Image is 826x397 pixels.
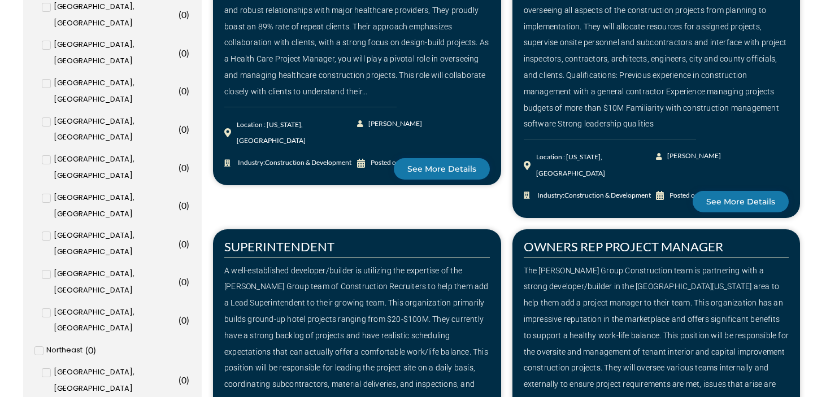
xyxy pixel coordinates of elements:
span: [GEOGRAPHIC_DATA], [GEOGRAPHIC_DATA] [54,304,176,337]
a: See More Details [394,158,490,180]
span: ) [186,9,189,20]
span: ( [179,276,181,287]
span: ) [186,276,189,287]
span: 0 [181,315,186,325]
span: ) [186,47,189,58]
span: ) [186,374,189,385]
span: ( [179,124,181,134]
span: [GEOGRAPHIC_DATA], [GEOGRAPHIC_DATA] [54,114,176,146]
div: Location : [US_STATE], [GEOGRAPHIC_DATA] [237,117,357,150]
span: See More Details [706,198,775,206]
span: ) [186,124,189,134]
span: Northeast [46,342,82,359]
span: 0 [181,85,186,96]
span: ( [179,315,181,325]
span: [PERSON_NAME] [366,116,422,132]
span: [GEOGRAPHIC_DATA], [GEOGRAPHIC_DATA] [54,266,176,299]
span: 0 [88,344,93,355]
span: ( [179,47,181,58]
span: 0 [181,276,186,287]
span: ( [85,344,88,355]
a: SUPERINTENDENT [224,239,334,254]
span: ) [93,344,96,355]
span: See More Details [407,165,476,173]
span: ( [179,238,181,249]
span: [GEOGRAPHIC_DATA], [GEOGRAPHIC_DATA] [54,190,176,223]
a: See More Details [693,191,789,212]
span: 0 [181,9,186,20]
span: 0 [181,200,186,211]
a: [PERSON_NAME] [357,116,423,132]
span: [GEOGRAPHIC_DATA], [GEOGRAPHIC_DATA] [54,364,176,397]
span: ) [186,238,189,249]
span: ) [186,85,189,96]
span: 0 [181,374,186,385]
span: 0 [181,162,186,173]
span: ( [179,200,181,211]
span: 0 [181,47,186,58]
span: ) [186,162,189,173]
span: 0 [181,238,186,249]
span: [PERSON_NAME] [664,148,721,164]
span: [GEOGRAPHIC_DATA], [GEOGRAPHIC_DATA] [54,75,176,108]
span: ( [179,85,181,96]
span: ( [179,162,181,173]
span: ) [186,315,189,325]
span: ( [179,9,181,20]
a: OWNERS REP PROJECT MANAGER [524,239,723,254]
a: [PERSON_NAME] [656,148,722,164]
span: 0 [181,124,186,134]
span: ) [186,200,189,211]
span: [GEOGRAPHIC_DATA], [GEOGRAPHIC_DATA] [54,228,176,260]
div: Location : [US_STATE], [GEOGRAPHIC_DATA] [536,149,657,182]
span: [GEOGRAPHIC_DATA], [GEOGRAPHIC_DATA] [54,151,176,184]
span: ( [179,374,181,385]
span: [GEOGRAPHIC_DATA], [GEOGRAPHIC_DATA] [54,37,176,69]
